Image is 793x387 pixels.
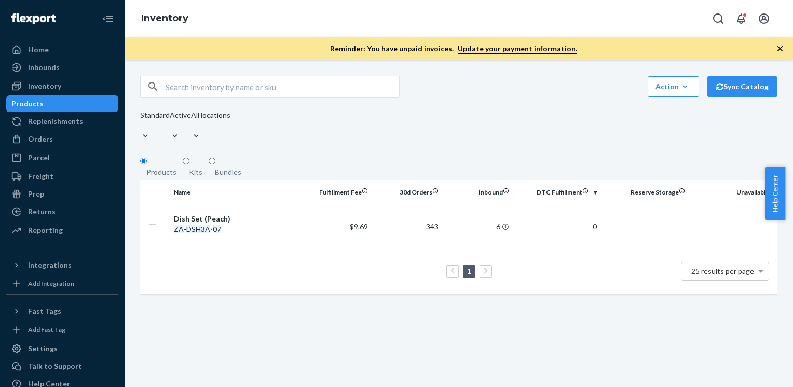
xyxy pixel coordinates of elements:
th: Unavailable [689,180,777,205]
div: Fast Tags [28,306,61,316]
button: Integrations [6,257,118,273]
input: Active [170,120,171,131]
th: Name [170,180,302,205]
div: Kits [189,167,202,177]
a: Orders [6,131,118,147]
div: Inventory [28,81,61,91]
button: Close Navigation [98,8,118,29]
div: Reporting [28,225,63,236]
a: Add Fast Tag [6,324,118,336]
div: Bundles [215,167,241,177]
td: 6 [443,205,513,248]
a: Parcel [6,149,118,166]
div: Action [655,81,691,92]
a: Prep [6,186,118,202]
div: - - [174,224,298,234]
button: Open notifications [731,8,751,29]
button: Fast Tags [6,303,118,320]
div: Returns [28,206,56,217]
div: Products [146,167,176,177]
a: Page 1 is your current page [465,267,473,275]
div: Inbounds [28,62,60,73]
em: 07 [213,225,221,233]
input: Bundles [209,158,215,164]
img: Flexport logo [11,13,56,24]
div: Orders [28,134,53,144]
a: Home [6,42,118,58]
a: Inbounds [6,59,118,76]
button: Action [648,76,699,97]
span: $9.69 [350,222,368,231]
th: DTC Fulfillment [513,180,601,205]
div: Standard [140,110,170,120]
button: Open account menu [754,8,774,29]
th: Fulfillment Fee [302,180,372,205]
th: Inbound [443,180,513,205]
div: Integrations [28,260,72,270]
button: Open Search Box [708,8,729,29]
th: Reserve Storage [601,180,689,205]
a: Returns [6,203,118,220]
input: Kits [183,158,189,164]
button: Sync Catalog [707,76,777,97]
a: Products [6,95,118,112]
div: Settings [28,343,58,354]
td: 0 [513,205,601,248]
div: Talk to Support [28,361,82,371]
div: Freight [28,171,53,182]
div: Parcel [28,153,50,163]
input: Standard [140,120,141,131]
p: Reminder: You have unpaid invoices. [330,44,577,54]
div: All locations [191,110,230,120]
a: Replenishments [6,113,118,130]
span: 25 results per page [691,267,754,275]
a: Inventory [141,12,188,24]
div: Dish Set (Peach) [174,214,298,224]
button: Help Center [765,167,785,220]
input: All locations [191,120,192,131]
ol: breadcrumbs [133,4,197,34]
div: Active [170,110,191,120]
a: Reporting [6,222,118,239]
input: Search inventory by name or sku [166,76,399,97]
div: Add Fast Tag [28,325,65,334]
a: Settings [6,340,118,357]
em: DSH3A [186,225,210,233]
a: Add Integration [6,278,118,290]
em: ZA [174,225,184,233]
div: Home [28,45,49,55]
span: — [763,222,769,231]
a: Freight [6,168,118,185]
div: Products [11,99,44,109]
td: 343 [372,205,443,248]
a: Talk to Support [6,358,118,375]
div: Replenishments [28,116,83,127]
span: — [679,222,685,231]
a: Update your payment information. [458,44,577,54]
div: Add Integration [28,279,74,288]
div: Prep [28,189,44,199]
th: 30d Orders [372,180,443,205]
input: Products [140,158,147,164]
a: Inventory [6,78,118,94]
